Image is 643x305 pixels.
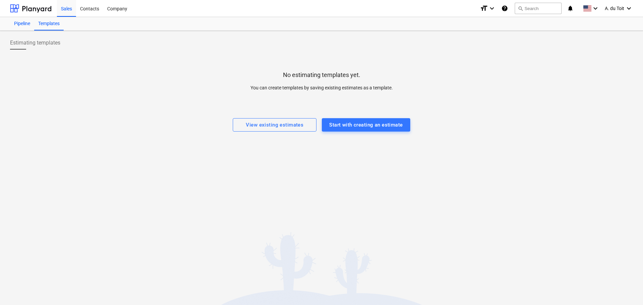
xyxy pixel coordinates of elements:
span: search [518,6,523,11]
a: Pipeline [10,17,34,30]
i: format_size [480,4,488,12]
button: View existing estimates [233,118,316,132]
i: notifications [567,4,574,12]
a: Templates [34,17,64,30]
i: keyboard_arrow_down [488,4,496,12]
p: You can create templates by saving existing estimates as a template. [166,84,477,91]
span: A. du Toit [605,6,624,11]
iframe: Chat Widget [610,273,643,305]
i: Knowledge base [501,4,508,12]
div: View existing estimates [246,121,303,129]
i: keyboard_arrow_down [591,4,599,12]
span: Estimating templates [10,39,60,47]
div: Start with creating an estimate [329,121,403,129]
button: Start with creating an estimate [322,118,410,132]
button: Search [515,3,562,14]
i: keyboard_arrow_down [625,4,633,12]
p: No estimating templates yet. [283,71,360,79]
